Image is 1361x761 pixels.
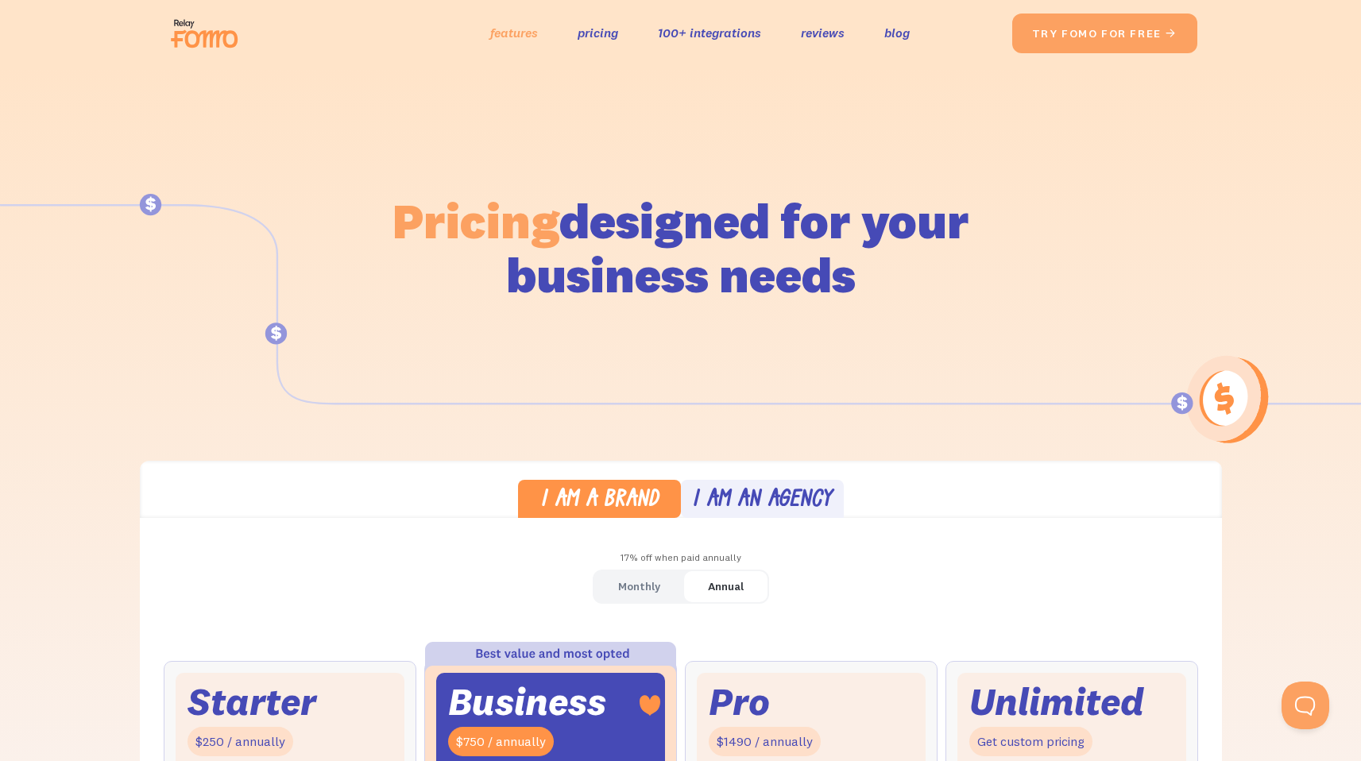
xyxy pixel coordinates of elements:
[540,489,659,512] div: I am a brand
[1165,26,1177,41] span: 
[708,575,744,598] div: Annual
[618,575,660,598] div: Monthly
[658,21,761,44] a: 100+ integrations
[188,685,316,719] div: Starter
[448,685,606,719] div: Business
[392,194,970,302] h1: designed for your business needs
[578,21,618,44] a: pricing
[969,727,1092,756] div: Get custom pricing
[692,489,832,512] div: I am an agency
[709,685,770,719] div: Pro
[884,21,910,44] a: blog
[392,190,559,251] span: Pricing
[490,21,538,44] a: features
[448,727,554,756] div: $750 / annually
[801,21,845,44] a: reviews
[709,727,821,756] div: $1490 / annually
[969,685,1144,719] div: Unlimited
[1012,14,1197,53] a: try fomo for free
[1282,682,1329,729] iframe: Toggle Customer Support
[188,727,293,756] div: $250 / annually
[140,547,1222,570] div: 17% off when paid annually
